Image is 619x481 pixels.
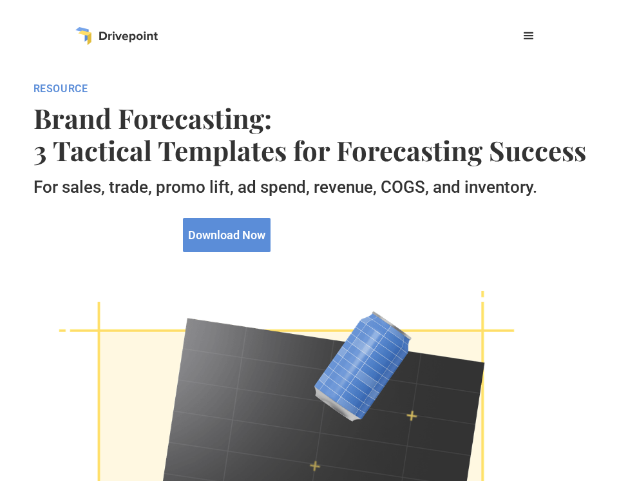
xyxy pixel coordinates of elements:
a: Download Now [183,218,271,252]
a: home [75,27,158,45]
div: RESOURCE [33,83,586,95]
h5: For sales, trade, promo lift, ad spend, revenue, COGS, and inventory. [33,177,586,197]
strong: Brand Forecasting: 3 Tactical Templates for Forecasting Success [33,102,586,167]
div: menu [513,21,544,52]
